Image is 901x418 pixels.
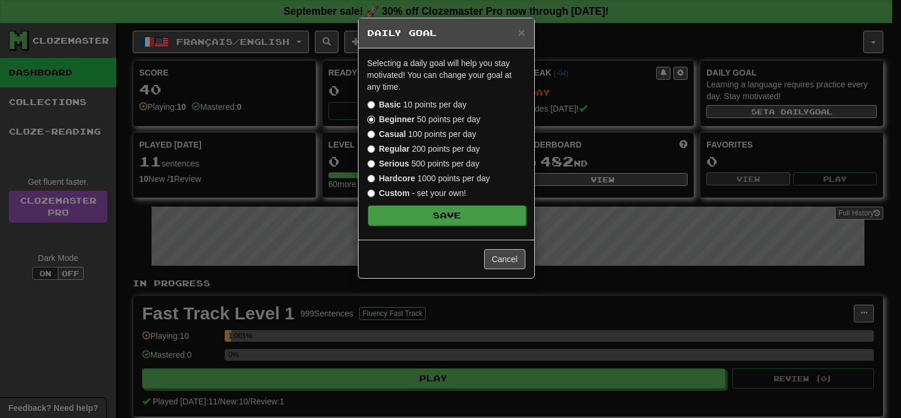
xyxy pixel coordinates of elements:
[367,160,375,168] input: Serious 500 points per day
[367,113,481,125] label: 50 points per day
[367,57,525,93] p: Selecting a daily goal will help you stay motivated ! You can change your goal at any time.
[379,174,415,183] strong: Hardcore
[379,159,409,168] strong: Serious
[367,101,375,109] input: Basic 10 points per day
[367,99,467,110] label: 10 points per day
[379,144,410,154] strong: Regular
[379,115,415,124] strong: Beginner
[367,187,466,199] label: - set your own!
[367,27,525,39] h5: Daily Goal
[368,205,526,226] button: Save
[367,128,476,140] label: 100 points per day
[367,116,375,123] input: Beginner 50 points per day
[379,188,410,198] strong: Custom
[367,143,480,155] label: 200 points per day
[367,158,479,169] label: 500 points per day
[518,25,525,39] span: ×
[379,129,406,139] strong: Casual
[484,249,525,269] button: Cancel
[367,172,490,184] label: 1000 points per day
[367,145,375,153] input: Regular 200 points per day
[367,130,375,138] input: Casual 100 points per day
[379,100,401,109] strong: Basic
[367,175,375,182] input: Hardcore 1000 points per day
[367,190,375,197] input: Custom - set your own!
[518,26,525,38] button: Close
